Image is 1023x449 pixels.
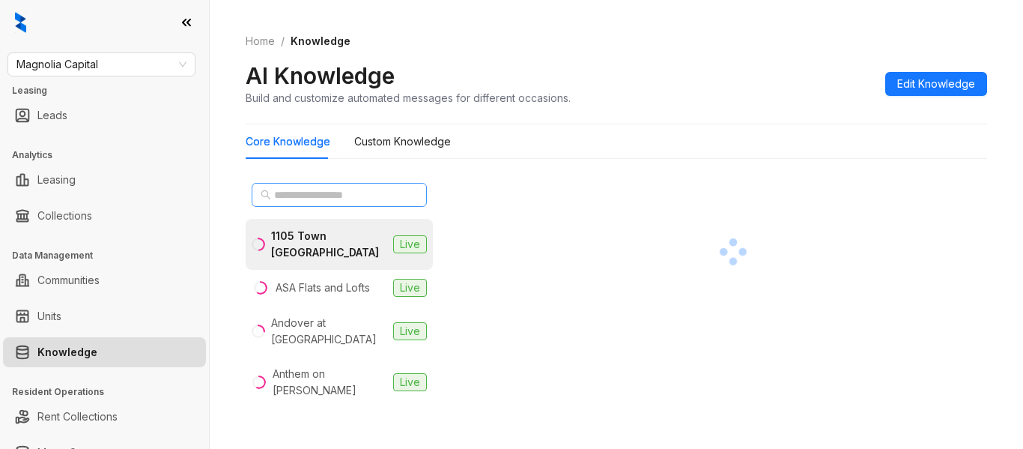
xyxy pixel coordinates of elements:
button: Edit Knowledge [885,72,987,96]
li: / [281,33,285,49]
h3: Analytics [12,148,209,162]
li: Leads [3,100,206,130]
span: Knowledge [291,34,350,47]
div: Anthem on [PERSON_NAME] [273,366,387,399]
a: Leads [37,100,67,130]
li: Rent Collections [3,402,206,432]
span: Live [393,235,427,253]
div: Andover at [GEOGRAPHIC_DATA] [271,315,387,348]
img: logo [15,12,26,33]
h3: Leasing [12,84,209,97]
div: Custom Knowledge [354,133,451,150]
div: Build and customize automated messages for different occasions. [246,90,571,106]
a: Rent Collections [37,402,118,432]
a: Units [37,301,61,331]
li: Units [3,301,206,331]
a: Leasing [37,165,76,195]
span: Live [393,279,427,297]
h2: AI Knowledge [246,61,395,90]
span: search [261,190,271,200]
span: Live [393,373,427,391]
div: ASA Flats and Lofts [276,280,370,296]
li: Leasing [3,165,206,195]
h3: Data Management [12,249,209,262]
div: 1105 Town [GEOGRAPHIC_DATA] [271,228,387,261]
div: Core Knowledge [246,133,330,150]
a: Knowledge [37,337,97,367]
li: Communities [3,265,206,295]
span: Magnolia Capital [16,53,186,76]
a: Home [243,33,278,49]
li: Collections [3,201,206,231]
a: Collections [37,201,92,231]
li: Knowledge [3,337,206,367]
a: Communities [37,265,100,295]
span: Edit Knowledge [897,76,975,92]
span: Live [393,322,427,340]
h3: Resident Operations [12,385,209,399]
